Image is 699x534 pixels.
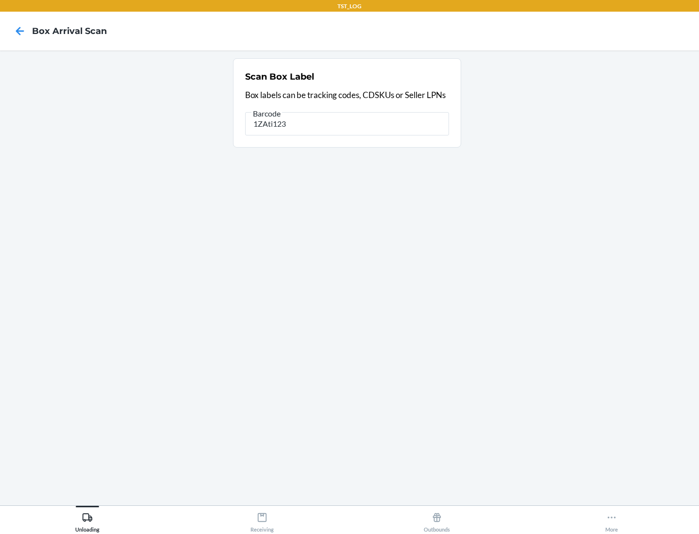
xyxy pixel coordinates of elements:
[245,89,449,101] p: Box labels can be tracking codes, CDSKUs or Seller LPNs
[245,112,449,135] input: Barcode
[424,508,450,533] div: Outbounds
[524,506,699,533] button: More
[250,508,274,533] div: Receiving
[32,25,107,37] h4: Box Arrival Scan
[245,70,314,83] h2: Scan Box Label
[605,508,618,533] div: More
[251,109,282,118] span: Barcode
[337,2,362,11] p: TST_LOG
[349,506,524,533] button: Outbounds
[75,508,100,533] div: Unloading
[175,506,349,533] button: Receiving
